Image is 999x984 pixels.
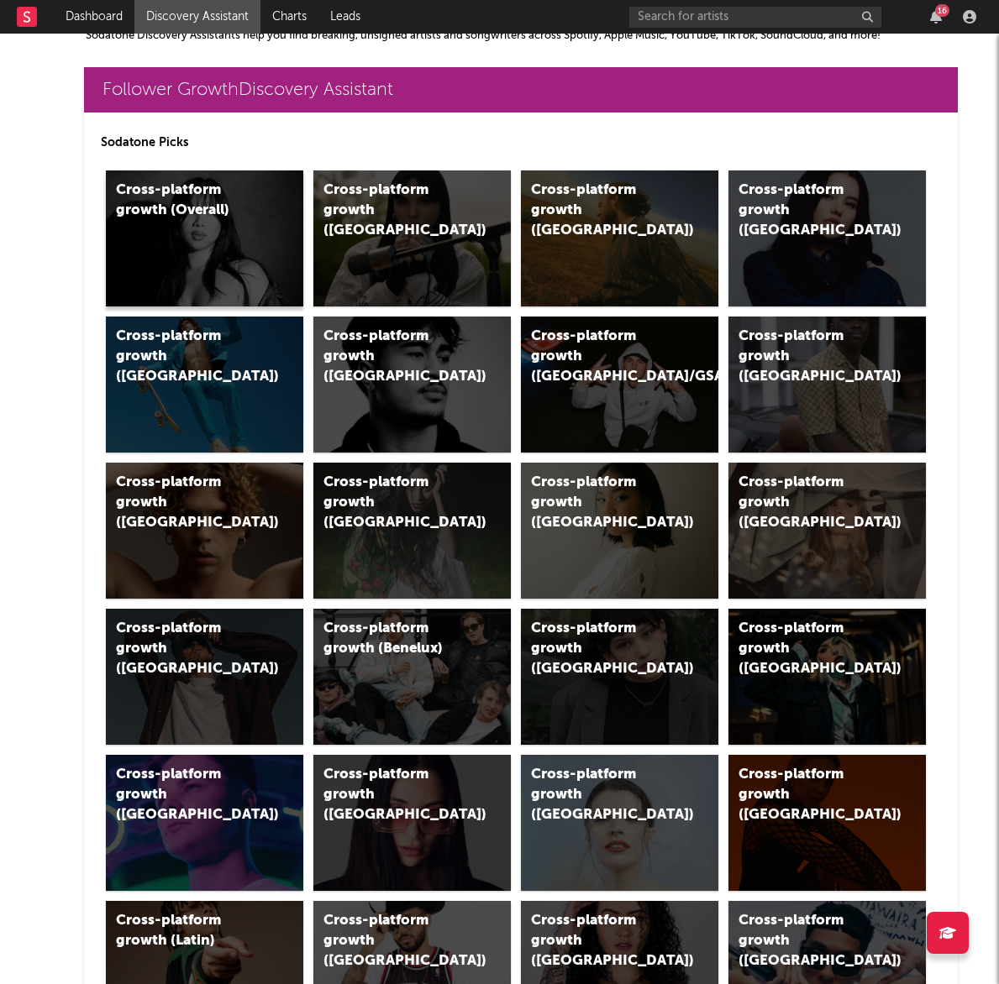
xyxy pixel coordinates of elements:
[531,181,673,241] div: Cross-platform growth ([GEOGRAPHIC_DATA])
[106,317,303,453] a: Cross-platform growth ([GEOGRAPHIC_DATA])
[739,619,881,679] div: Cross-platform growth ([GEOGRAPHIC_DATA])
[323,765,465,825] div: Cross-platform growth ([GEOGRAPHIC_DATA])
[116,911,258,951] div: Cross-platform growth (Latin)
[313,463,511,599] a: Cross-platform growth ([GEOGRAPHIC_DATA])
[313,317,511,453] a: Cross-platform growth ([GEOGRAPHIC_DATA])
[629,7,881,28] input: Search for artists
[935,4,949,17] div: 16
[739,327,881,387] div: Cross-platform growth ([GEOGRAPHIC_DATA])
[116,327,258,387] div: Cross-platform growth ([GEOGRAPHIC_DATA])
[323,911,465,971] div: Cross-platform growth ([GEOGRAPHIC_DATA])
[521,463,718,599] a: Cross-platform growth ([GEOGRAPHIC_DATA])
[728,317,926,453] a: Cross-platform growth ([GEOGRAPHIC_DATA])
[84,67,958,113] a: Follower GrowthDiscovery Assistant
[531,765,673,825] div: Cross-platform growth ([GEOGRAPHIC_DATA])
[106,170,303,306] a: Cross-platform growth (Overall)
[521,755,718,891] a: Cross-platform growth ([GEOGRAPHIC_DATA])
[531,327,673,387] div: Cross-platform growth ([GEOGRAPHIC_DATA]/GSA)
[106,609,303,745] a: Cross-platform growth ([GEOGRAPHIC_DATA])
[313,609,511,745] a: Cross-platform growth (Benelux)
[531,619,673,679] div: Cross-platform growth ([GEOGRAPHIC_DATA])
[521,317,718,453] a: Cross-platform growth ([GEOGRAPHIC_DATA]/GSA)
[739,181,881,241] div: Cross-platform growth ([GEOGRAPHIC_DATA])
[106,755,303,891] a: Cross-platform growth ([GEOGRAPHIC_DATA])
[521,170,718,306] a: Cross-platform growth ([GEOGRAPHIC_DATA])
[739,473,881,533] div: Cross-platform growth ([GEOGRAPHIC_DATA])
[930,10,942,24] button: 16
[728,609,926,745] a: Cross-platform growth ([GEOGRAPHIC_DATA])
[739,765,881,825] div: Cross-platform growth ([GEOGRAPHIC_DATA])
[323,327,465,387] div: Cross-platform growth ([GEOGRAPHIC_DATA])
[739,911,881,971] div: Cross-platform growth ([GEOGRAPHIC_DATA])
[116,181,258,221] div: Cross-platform growth (Overall)
[313,170,511,306] a: Cross-platform growth ([GEOGRAPHIC_DATA])
[106,463,303,599] a: Cross-platform growth ([GEOGRAPHIC_DATA])
[323,619,465,659] div: Cross-platform growth (Benelux)
[313,755,511,891] a: Cross-platform growth ([GEOGRAPHIC_DATA])
[728,463,926,599] a: Cross-platform growth ([GEOGRAPHIC_DATA])
[323,181,465,241] div: Cross-platform growth ([GEOGRAPHIC_DATA])
[86,26,883,46] p: Sodatone Discovery Assistants help you find breaking, unsigned artists and songwriters across Spo...
[101,133,941,153] p: Sodatone Picks
[323,473,465,533] div: Cross-platform growth ([GEOGRAPHIC_DATA])
[728,170,926,306] a: Cross-platform growth ([GEOGRAPHIC_DATA])
[728,755,926,891] a: Cross-platform growth ([GEOGRAPHIC_DATA])
[531,473,673,533] div: Cross-platform growth ([GEOGRAPHIC_DATA])
[116,765,258,825] div: Cross-platform growth ([GEOGRAPHIC_DATA])
[116,473,258,533] div: Cross-platform growth ([GEOGRAPHIC_DATA])
[531,911,673,971] div: Cross-platform growth ([GEOGRAPHIC_DATA])
[521,609,718,745] a: Cross-platform growth ([GEOGRAPHIC_DATA])
[116,619,258,679] div: Cross-platform growth ([GEOGRAPHIC_DATA])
